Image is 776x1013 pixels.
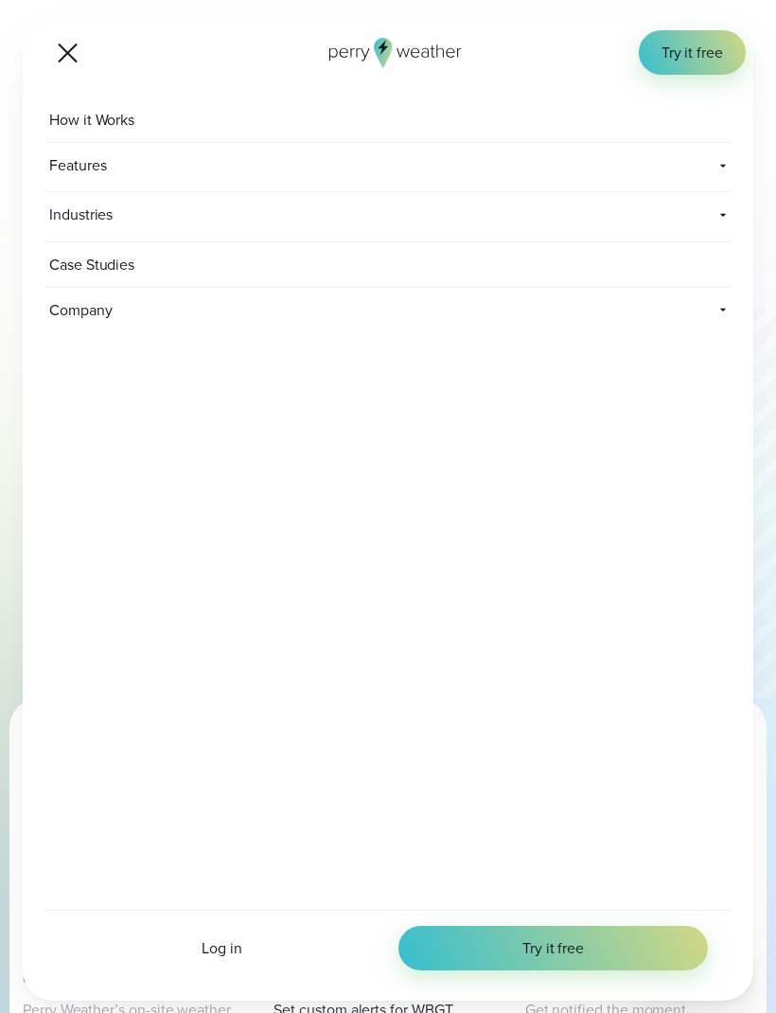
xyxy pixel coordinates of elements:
a: How it Works [45,98,731,143]
a: Case Studies [45,242,731,288]
span: Try it free [522,937,584,959]
a: Log in [68,937,376,959]
a: Try it free [398,926,708,970]
span: Company [45,288,231,332]
a: Try it free [639,30,746,75]
span: Try it free [661,42,723,63]
span: Log in [202,937,242,959]
span: Features [45,143,368,187]
span: How it Works [45,98,142,142]
span: Case Studies [45,242,142,287]
span: Industries [45,192,606,237]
